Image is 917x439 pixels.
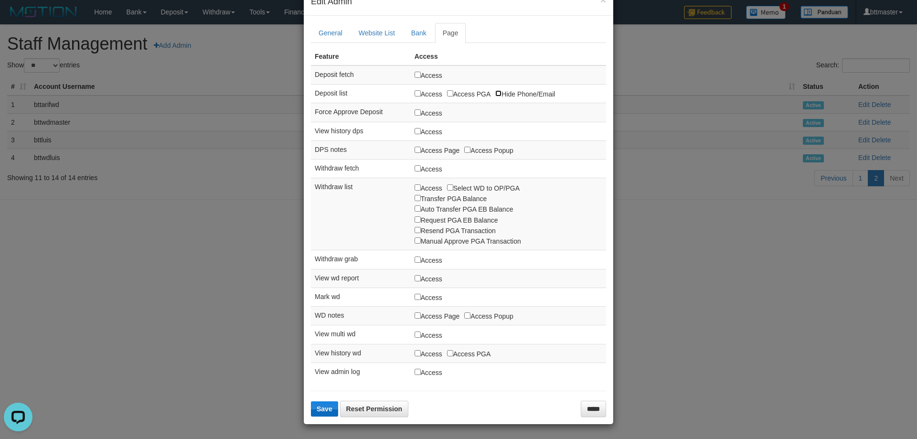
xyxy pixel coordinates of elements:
[415,126,442,137] label: Access
[495,90,501,96] input: Hide Phone/Email
[415,348,442,359] label: Access
[447,182,520,193] label: Select WD to OP/PGA
[464,145,513,155] label: Access Popup
[311,401,338,417] button: Save
[464,147,470,153] input: Access Popup
[464,311,513,321] label: Access Popup
[415,292,442,302] label: Access
[415,236,521,246] label: Manual Approve PGA Transaction
[311,65,411,85] td: Deposit fetch
[415,163,442,174] label: Access
[415,195,421,201] input: Transfer PGA Balance
[317,405,332,413] span: Save
[415,184,421,191] input: Access
[415,294,421,300] input: Access
[415,214,498,225] label: Request PGA EB Balance
[415,70,442,80] label: Access
[447,90,453,96] input: Access PGA
[351,23,403,43] a: Website List
[415,330,442,340] label: Access
[447,350,453,356] input: Access PGA
[447,348,491,359] label: Access PGA
[415,165,421,171] input: Access
[311,85,411,103] td: Deposit list
[415,145,460,155] label: Access Page
[340,401,409,417] a: Reset Permission
[415,273,442,284] label: Access
[415,312,421,319] input: Access Page
[415,257,421,263] input: Access
[411,48,606,65] th: Access
[435,23,466,43] a: Page
[415,182,442,193] label: Access
[311,307,411,325] td: WD notes
[311,325,411,344] td: View multi wd
[311,250,411,269] td: Withdraw grab
[311,178,411,250] td: Withdraw list
[4,4,32,32] button: Open LiveChat chat widget
[311,288,411,306] td: Mark wd
[415,225,496,236] label: Resend PGA Transaction
[415,147,421,153] input: Access Page
[415,90,421,96] input: Access
[415,237,421,244] input: Manual Approve PGA Transaction
[311,344,411,363] td: View history wd
[346,405,403,413] span: Reset Permission
[415,88,442,99] label: Access
[415,203,513,214] label: Auto Transfer PGA EB Balance
[415,109,421,116] input: Access
[415,72,421,78] input: Access
[311,122,411,140] td: View history dps
[311,23,350,43] a: General
[415,205,421,212] input: Auto Transfer PGA EB Balance
[415,128,421,134] input: Access
[415,350,421,356] input: Access
[415,193,487,203] label: Transfer PGA Balance
[415,367,442,377] label: Access
[447,88,491,99] label: Access PGA
[415,332,421,338] input: Access
[415,255,442,265] label: Access
[311,140,411,159] td: DPS notes
[464,312,470,319] input: Access Popup
[495,88,555,99] label: Hide Phone/Email
[311,160,411,178] td: Withdraw fetch
[415,311,460,321] label: Access Page
[404,23,434,43] a: Bank
[415,227,421,233] input: Resend PGA Transaction
[415,216,421,223] input: Request PGA EB Balance
[311,48,411,65] th: Feature
[415,369,421,375] input: Access
[415,107,442,118] label: Access
[415,275,421,281] input: Access
[311,103,411,122] td: Force Approve Deposit
[447,184,453,191] input: Select WD to OP/PGA
[311,363,411,382] td: View admin log
[311,269,411,288] td: View wd report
